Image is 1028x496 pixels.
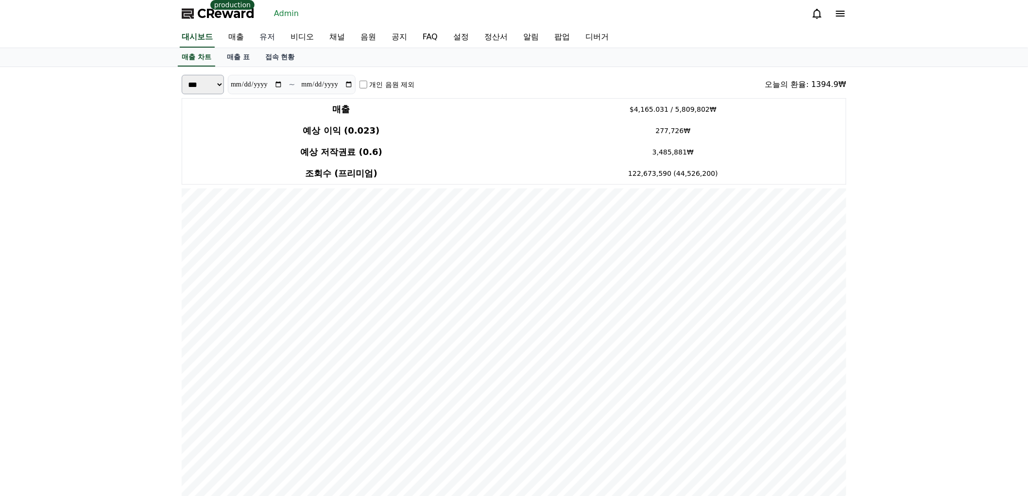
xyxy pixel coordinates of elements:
[270,6,303,21] a: Admin
[64,308,125,332] a: Messages
[500,120,846,141] td: 277,726₩
[257,48,303,67] a: 접속 현황
[384,27,415,48] a: 공지
[322,27,353,48] a: 채널
[180,27,215,48] a: 대시보드
[182,6,255,21] a: CReward
[578,27,617,48] a: 디버거
[186,103,497,116] h4: 매출
[283,27,322,48] a: 비디오
[186,167,497,180] h4: 조회수 (프리미엄)
[125,308,187,332] a: Settings
[500,163,846,185] td: 122,673,590 (44,526,200)
[500,99,846,120] td: $4,165.031 / 5,809,802₩
[477,27,515,48] a: 정산서
[221,27,252,48] a: 매출
[415,27,445,48] a: FAQ
[353,27,384,48] a: 음원
[445,27,477,48] a: 설정
[515,27,547,48] a: 알림
[25,323,42,330] span: Home
[186,124,497,137] h4: 예상 이익 (0.023)
[289,79,295,90] p: ~
[144,323,168,330] span: Settings
[178,48,215,67] a: 매출 차트
[3,308,64,332] a: Home
[186,145,497,159] h4: 예상 저작권료 (0.6)
[500,141,846,163] td: 3,485,881₩
[765,79,846,90] div: 오늘의 환율: 1394.9₩
[197,6,255,21] span: CReward
[369,80,414,89] label: 개인 음원 제외
[81,323,109,331] span: Messages
[547,27,578,48] a: 팝업
[219,48,257,67] a: 매출 표
[252,27,283,48] a: 유저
